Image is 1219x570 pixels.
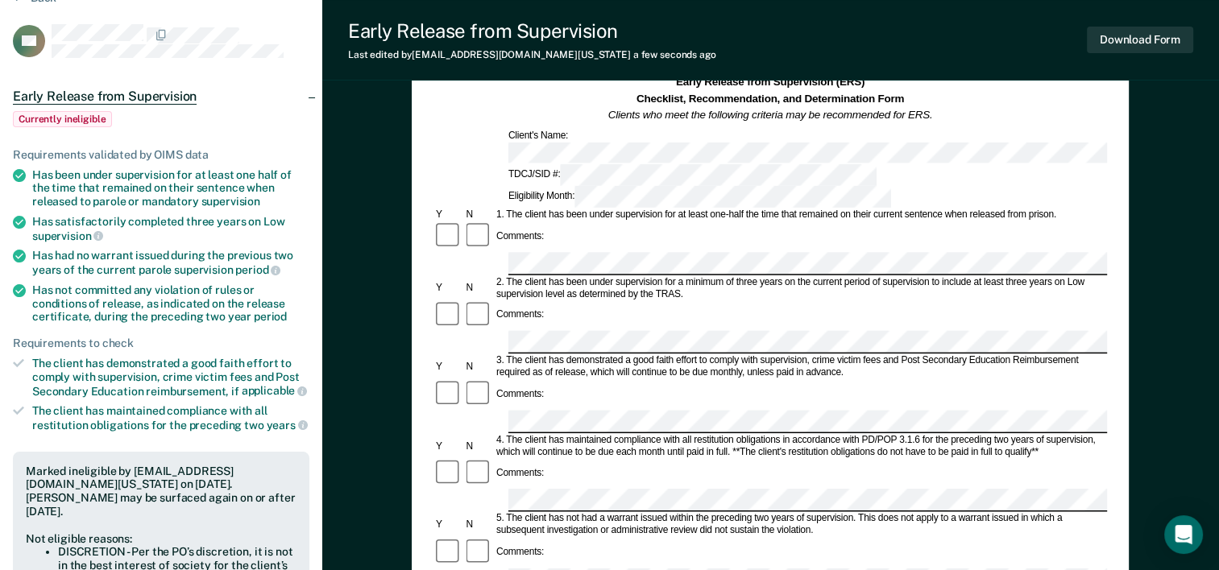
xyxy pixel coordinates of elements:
div: Y [433,519,463,531]
div: Comments: [494,388,546,400]
div: N [464,209,494,221]
div: The client has demonstrated a good faith effort to comply with supervision, crime victim fees and... [32,357,309,398]
div: Open Intercom Messenger [1164,515,1203,554]
div: 1. The client has been under supervision for at least one-half the time that remained on their cu... [494,209,1107,221]
strong: Checklist, Recommendation, and Determination Form [636,93,904,105]
div: Has satisfactorily completed three years on Low [32,215,309,242]
div: N [464,519,494,531]
span: supervision [32,229,103,242]
span: supervision [201,195,260,208]
div: N [464,440,494,452]
div: TDCJ/SID #: [506,165,879,187]
span: Currently ineligible [13,111,112,127]
div: The client has maintained compliance with all restitution obligations for the preceding two [32,404,309,432]
span: applicable [242,384,307,397]
span: a few seconds ago [633,49,716,60]
div: Comments: [494,309,546,321]
div: Y [433,361,463,373]
div: Has not committed any violation of rules or conditions of release, as indicated on the release ce... [32,283,309,324]
div: Early Release from Supervision [348,19,716,43]
div: 4. The client has maintained compliance with all restitution obligations in accordance with PD/PO... [494,434,1107,458]
div: 5. The client has not had a warrant issued within the preceding two years of supervision. This do... [494,513,1107,537]
strong: Early Release from Supervision (ERS) [676,76,864,89]
div: Requirements to check [13,337,309,350]
div: Comments: [494,230,546,242]
span: years [267,419,308,432]
div: N [464,361,494,373]
div: N [464,282,494,294]
span: period [254,310,287,323]
div: Y [433,209,463,221]
span: Early Release from Supervision [13,89,197,105]
div: Comments: [494,468,546,480]
div: Has been under supervision for at least one half of the time that remained on their sentence when... [32,168,309,209]
div: Y [433,282,463,294]
button: Download Form [1087,27,1193,53]
div: 3. The client has demonstrated a good faith effort to comply with supervision, crime victim fees ... [494,355,1107,379]
div: Requirements validated by OIMS data [13,148,309,162]
div: Marked ineligible by [EMAIL_ADDRESS][DOMAIN_NAME][US_STATE] on [DATE]. [PERSON_NAME] may be surfa... [26,465,296,518]
div: Has had no warrant issued during the previous two years of the current parole supervision [32,249,309,276]
div: Comments: [494,547,546,559]
div: Last edited by [EMAIL_ADDRESS][DOMAIN_NAME][US_STATE] [348,49,716,60]
div: Not eligible reasons: [26,532,296,546]
div: Y [433,440,463,452]
span: period [235,263,280,276]
em: Clients who meet the following criteria may be recommended for ERS. [608,109,933,121]
div: 2. The client has been under supervision for a minimum of three years on the current period of su... [494,276,1107,300]
div: Eligibility Month: [506,186,894,208]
